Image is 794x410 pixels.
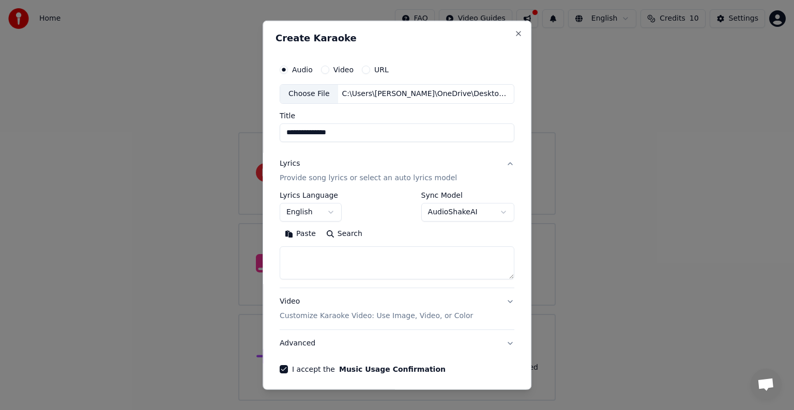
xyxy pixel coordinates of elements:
p: Customize Karaoke Video: Use Image, Video, or Color [280,311,473,321]
button: LyricsProvide song lyrics or select an auto lyrics model [280,150,514,192]
label: URL [374,66,389,73]
label: Title [280,112,514,119]
button: Paste [280,226,321,242]
label: Lyrics Language [280,192,342,199]
div: Choose File [280,85,338,103]
button: Search [321,226,368,242]
label: Video [333,66,354,73]
div: C:\Users\[PERSON_NAME]\OneDrive\Desktop\[DATE] song\Chemboove Poove.mp3 [338,89,514,99]
label: Sync Model [421,192,514,199]
div: LyricsProvide song lyrics or select an auto lyrics model [280,192,514,288]
div: Lyrics [280,159,300,169]
label: Audio [292,66,313,73]
p: Provide song lyrics or select an auto lyrics model [280,173,457,183]
h2: Create Karaoke [276,34,518,43]
div: Video [280,296,473,321]
label: I accept the [292,366,446,373]
button: I accept the [339,366,446,373]
button: VideoCustomize Karaoke Video: Use Image, Video, or Color [280,288,514,329]
button: Advanced [280,330,514,357]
